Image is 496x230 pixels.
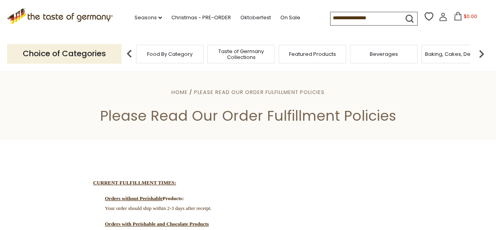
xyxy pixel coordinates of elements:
a: Oktoberfest [240,13,271,22]
a: On Sale [280,13,300,22]
a: Seasons [134,13,162,22]
a: Featured Products [289,51,336,57]
h1: Please Read Our Order Fulfillment Policies [24,107,472,125]
span: Orders with Perishable and Chocolate Products [105,221,209,227]
a: Food By Category [147,51,193,57]
button: $0.00 [449,12,482,24]
p: Choice of Categories [7,44,122,63]
strong: CURRENT FULFILLMENT TIMES: [93,180,176,186]
a: Home [171,88,188,96]
strong: Orders without Perishable [105,195,163,201]
img: next arrow [474,46,489,62]
strong: Products: [163,195,184,201]
a: Baking, Cakes, Desserts [425,51,486,57]
span: Your order should ship within 2-3 days after receipt. [105,205,212,211]
a: Please Read Our Order Fulfillment Policies [194,88,325,96]
a: Beverages [370,51,398,57]
a: Christmas - PRE-ORDER [171,13,231,22]
a: Taste of Germany Collections [210,48,273,60]
span: $0.00 [464,13,477,20]
img: previous arrow [122,46,137,62]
